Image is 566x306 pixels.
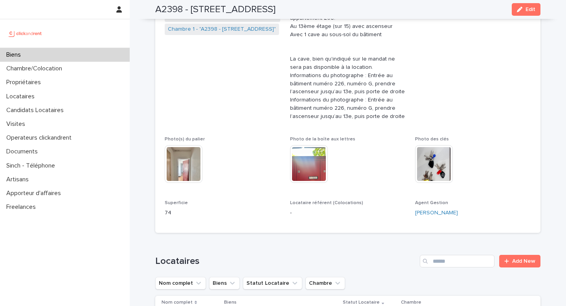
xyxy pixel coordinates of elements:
[3,65,68,72] p: Chambre/Colocation
[526,7,535,12] span: Edit
[3,120,31,128] p: Visites
[512,3,540,16] button: Edit
[3,134,78,142] p: Operateurs clickandrent
[165,137,205,142] span: Photo(s) du palier
[155,256,417,267] h1: Locataires
[243,277,302,289] button: Statut Locataire
[3,148,44,155] p: Documents
[3,107,70,114] p: Candidats Locataires
[6,26,44,41] img: UCB0brd3T0yccxBKYDjQ
[3,162,61,170] p: Sinch - Téléphone
[305,277,345,289] button: Chambre
[499,255,540,267] a: Add New
[415,201,448,205] span: Agent Gestion
[290,201,363,205] span: Locataire référent (Colocations)
[3,190,67,197] p: Apporteur d'affaires
[155,4,276,15] h2: A2398 - [STREET_ADDRESS]
[290,209,406,217] p: -
[165,209,281,217] p: 74
[168,25,276,33] a: Chambre 1 - "A2398 - [STREET_ADDRESS]"
[415,137,449,142] span: Photo des clés
[3,176,35,183] p: Artisans
[209,277,240,289] button: Biens
[290,137,355,142] span: Photo de la boîte aux lettres
[3,51,27,59] p: Biens
[155,277,206,289] button: Nom complet
[512,258,535,264] span: Add New
[165,201,188,205] span: Superficie
[420,255,494,267] input: Search
[3,203,42,211] p: Freelances
[415,209,458,217] a: [PERSON_NAME]
[3,93,41,100] p: Locataires
[3,79,47,86] p: Propriétaires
